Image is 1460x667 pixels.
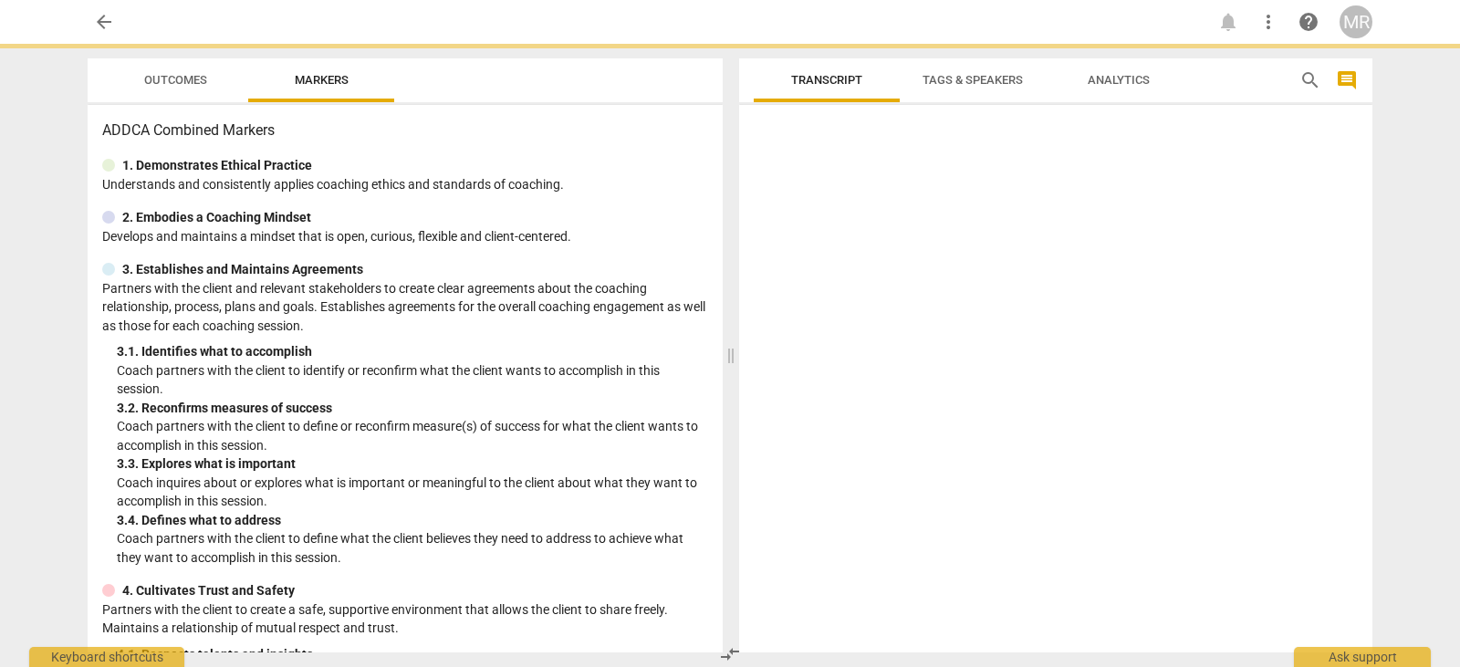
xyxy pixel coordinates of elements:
span: arrow_back [93,11,115,33]
button: Search [1296,66,1325,95]
p: Coach partners with the client to define or reconfirm measure(s) of success for what the client w... [117,417,708,454]
h3: ADDCA Combined Markers [102,120,708,141]
p: Partners with the client and relevant stakeholders to create clear agreements about the coaching ... [102,279,708,336]
p: Partners with the client to create a safe, supportive environment that allows the client to share... [102,600,708,638]
div: 3. 4. Defines what to address [117,511,708,530]
div: 3. 1. Identifies what to accomplish [117,342,708,361]
div: Keyboard shortcuts [29,647,184,667]
span: more_vert [1257,11,1279,33]
span: help [1298,11,1319,33]
div: 3. 3. Explores what is important [117,454,708,474]
p: Coach inquires about or explores what is important or meaningful to the client about what they wa... [117,474,708,511]
span: Outcomes [144,73,207,87]
span: Tags & Speakers [923,73,1023,87]
p: Develops and maintains a mindset that is open, curious, flexible and client-centered. [102,227,708,246]
div: 4. 1. Respects talents and insights [117,645,708,664]
button: Show/Hide comments [1332,66,1361,95]
p: 4. Cultivates Trust and Safety [122,581,295,600]
a: Help [1292,5,1325,38]
p: Coach partners with the client to identify or reconfirm what the client wants to accomplish in th... [117,361,708,399]
span: Transcript [791,73,862,87]
div: 3. 2. Reconfirms measures of success [117,399,708,418]
p: 2. Embodies a Coaching Mindset [122,208,311,227]
div: Ask support [1294,647,1431,667]
span: search [1299,69,1321,91]
span: comment [1336,69,1358,91]
p: Understands and consistently applies coaching ethics and standards of coaching. [102,175,708,194]
span: compare_arrows [719,643,741,665]
p: Coach partners with the client to define what the client believes they need to address to achieve... [117,529,708,567]
span: Markers [295,73,349,87]
p: 1. Demonstrates Ethical Practice [122,156,312,175]
p: 3. Establishes and Maintains Agreements [122,260,363,279]
span: Analytics [1088,73,1150,87]
button: MR [1340,5,1372,38]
